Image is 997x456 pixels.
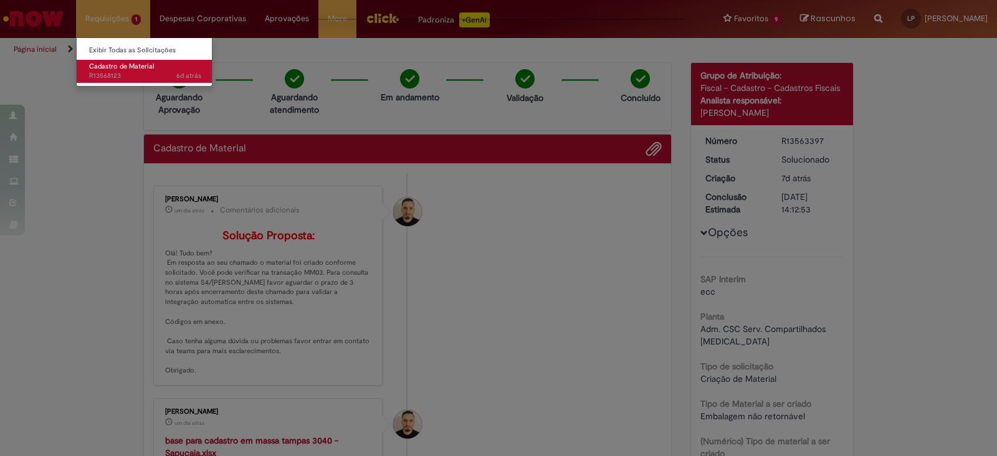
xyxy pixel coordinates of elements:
a: Aberto R13568123 : Cadastro de Material [77,60,214,83]
span: 6d atrás [176,71,201,80]
ul: Requisições [76,37,212,87]
a: Exibir Todas as Solicitações [77,44,214,57]
span: R13568123 [89,71,201,81]
time: 25/09/2025 17:09:27 [176,71,201,80]
span: Cadastro de Material [89,62,154,71]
